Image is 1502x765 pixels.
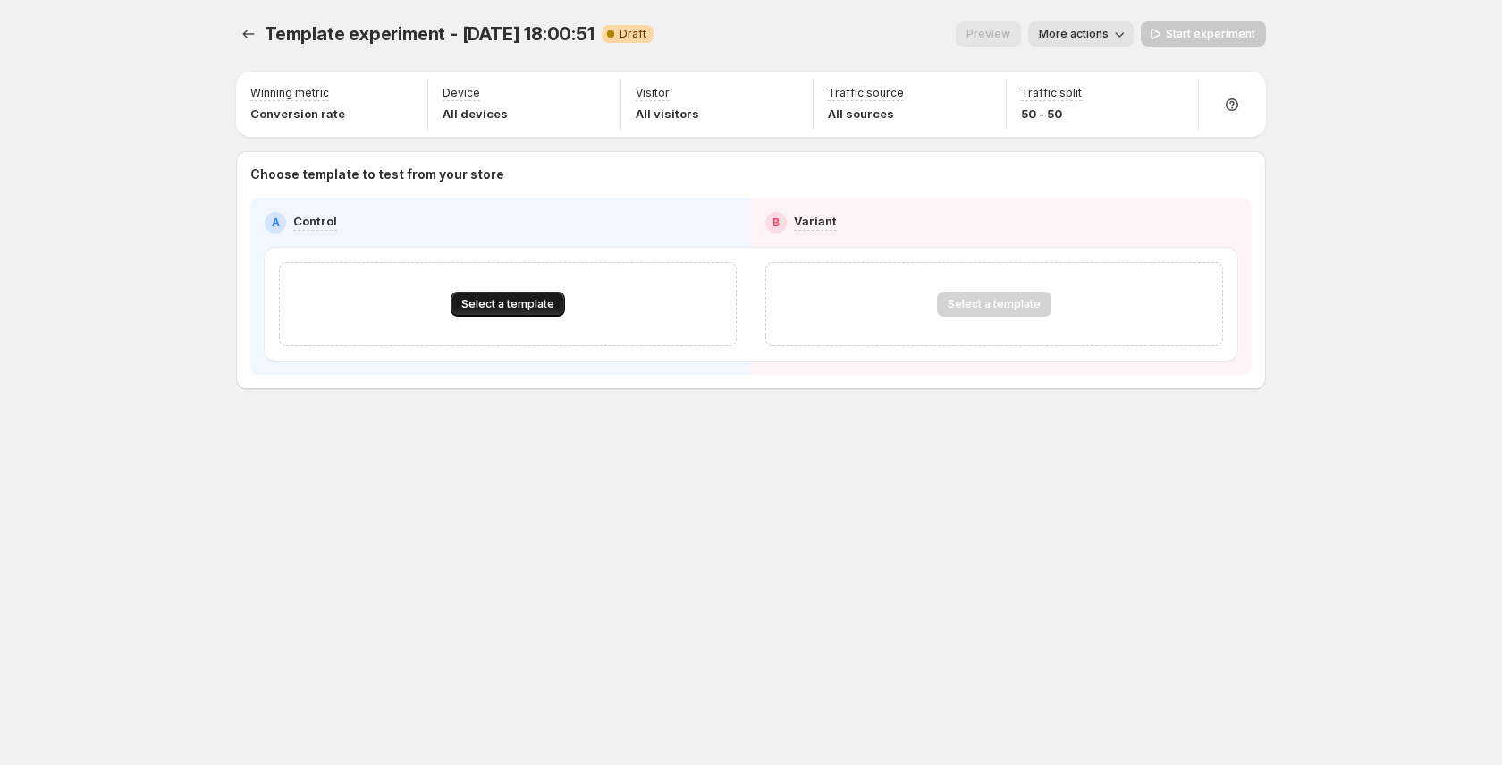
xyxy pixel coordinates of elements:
[236,21,261,47] button: Experiments
[461,297,554,311] span: Select a template
[250,86,329,100] p: Winning metric
[443,86,480,100] p: Device
[636,105,699,123] p: All visitors
[1021,86,1082,100] p: Traffic split
[272,216,280,230] h2: A
[772,216,780,230] h2: B
[620,27,646,41] span: Draft
[265,23,595,45] span: Template experiment - [DATE] 18:00:51
[1021,105,1082,123] p: 50 - 50
[1028,21,1134,47] button: More actions
[250,105,345,123] p: Conversion rate
[828,86,904,100] p: Traffic source
[250,166,1252,183] p: Choose template to test from your store
[451,292,565,317] button: Select a template
[293,212,337,230] p: Control
[828,105,904,123] p: All sources
[794,212,837,230] p: Variant
[443,105,508,123] p: All devices
[1039,27,1109,41] span: More actions
[636,86,670,100] p: Visitor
